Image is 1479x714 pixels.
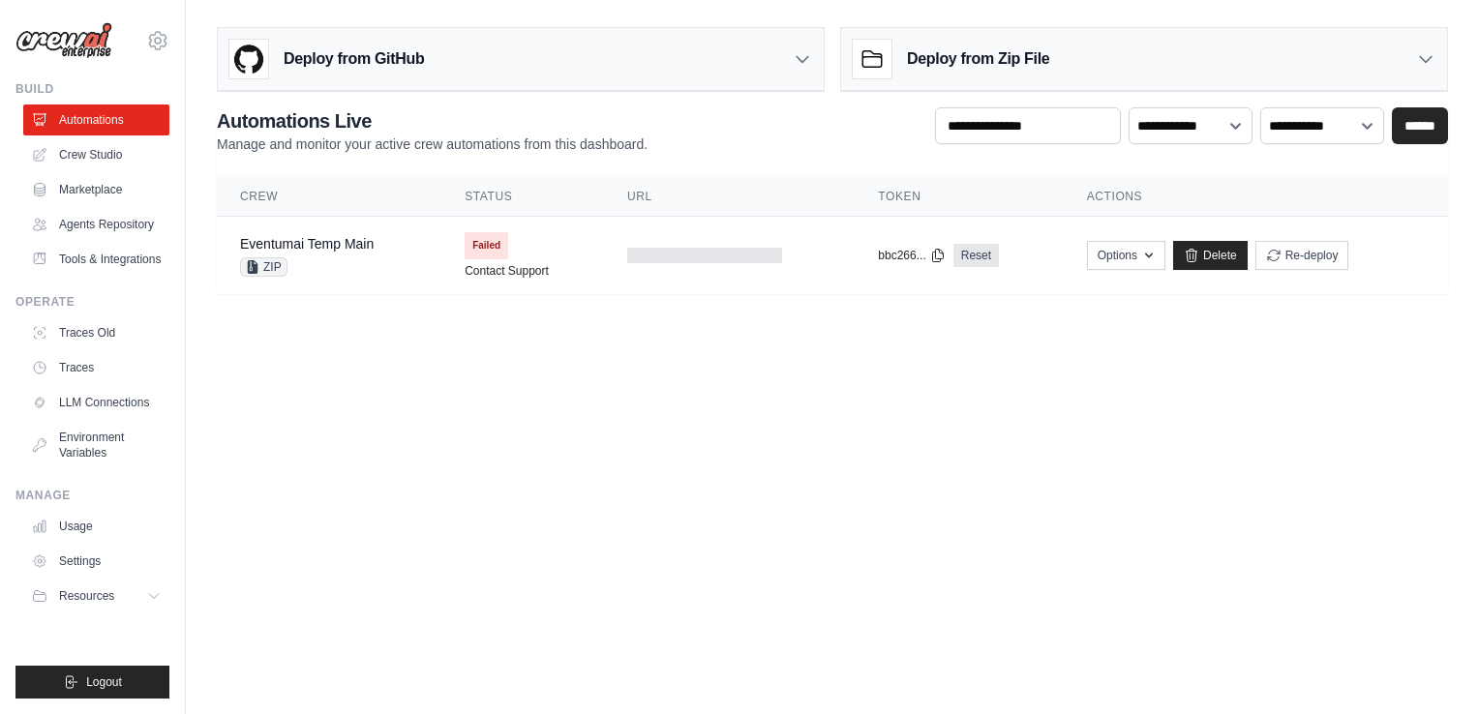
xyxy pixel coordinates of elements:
[284,47,424,71] h3: Deploy from GitHub
[217,134,648,154] p: Manage and monitor your active crew automations from this dashboard.
[23,317,169,348] a: Traces Old
[23,546,169,577] a: Settings
[23,387,169,418] a: LLM Connections
[240,236,374,252] a: Eventumai Temp Main
[23,511,169,542] a: Usage
[15,294,169,310] div: Operate
[23,422,169,468] a: Environment Variables
[1173,241,1248,270] a: Delete
[953,244,999,267] a: Reset
[23,139,169,170] a: Crew Studio
[1064,177,1448,217] th: Actions
[15,81,169,97] div: Build
[15,22,112,59] img: Logo
[23,352,169,383] a: Traces
[217,177,441,217] th: Crew
[441,177,604,217] th: Status
[59,588,114,604] span: Resources
[15,666,169,699] button: Logout
[907,47,1049,71] h3: Deploy from Zip File
[240,257,287,277] span: ZIP
[855,177,1063,217] th: Token
[23,104,169,135] a: Automations
[23,174,169,205] a: Marketplace
[465,263,549,279] a: Contact Support
[878,248,945,263] button: bbc266...
[15,488,169,503] div: Manage
[465,232,508,259] span: Failed
[23,244,169,275] a: Tools & Integrations
[23,209,169,240] a: Agents Repository
[1255,241,1349,270] button: Re-deploy
[217,107,648,134] h2: Automations Live
[86,674,122,690] span: Logout
[604,177,855,217] th: URL
[23,580,169,611] button: Resources
[1087,241,1165,270] button: Options
[229,40,268,78] img: GitHub Logo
